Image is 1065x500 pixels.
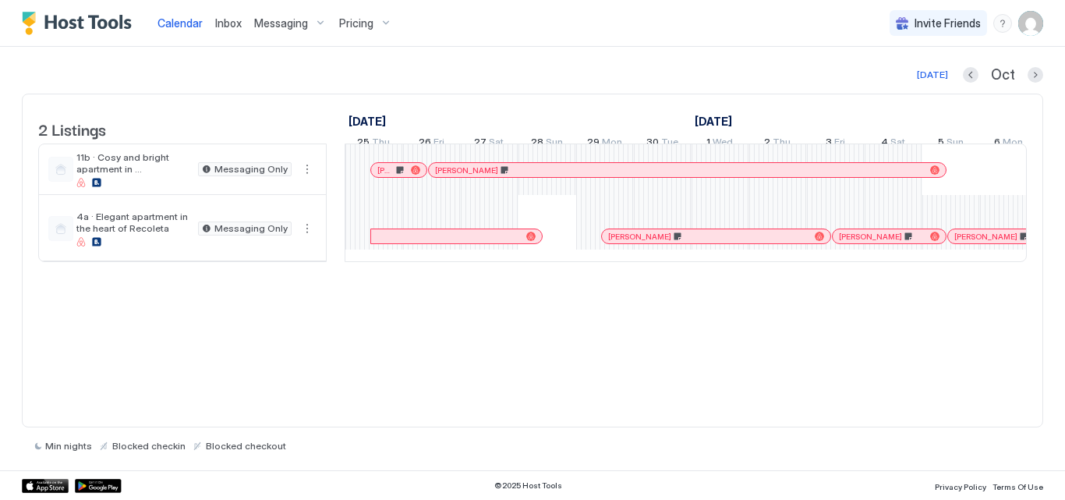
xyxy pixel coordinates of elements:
[76,151,192,175] span: 11b · Cosy and bright apartment in [GEOGRAPHIC_DATA]
[946,136,964,152] span: Sun
[877,133,909,155] a: October 4, 2025
[583,133,626,155] a: September 29, 2025
[764,136,770,152] span: 2
[760,133,794,155] a: October 2, 2025
[934,133,968,155] a: October 5, 2025
[587,136,600,152] span: 29
[298,160,317,179] button: More options
[839,232,902,242] span: [PERSON_NAME]
[935,477,986,494] a: Privacy Policy
[915,66,950,84] button: [DATE]
[917,68,948,82] div: [DATE]
[642,133,682,155] a: September 30, 2025
[22,479,69,493] a: App Store
[691,110,736,133] a: October 1, 2025
[826,136,832,152] span: 3
[419,136,431,152] span: 26
[938,136,944,152] span: 5
[298,219,317,238] button: More options
[992,477,1043,494] a: Terms Of Use
[254,16,308,30] span: Messaging
[22,12,139,35] a: Host Tools Logo
[822,133,849,155] a: October 3, 2025
[527,133,567,155] a: September 28, 2025
[1028,67,1043,83] button: Next month
[881,136,888,152] span: 4
[377,165,394,176] span: [PERSON_NAME]
[713,136,733,152] span: Wed
[546,136,563,152] span: Sun
[112,440,186,452] span: Blocked checkin
[372,136,390,152] span: Thu
[608,232,671,242] span: [PERSON_NAME]
[935,482,986,491] span: Privacy Policy
[773,136,791,152] span: Thu
[38,117,106,140] span: 2 Listings
[1003,136,1023,152] span: Mon
[1018,11,1043,36] div: User profile
[470,133,508,155] a: September 27, 2025
[706,136,710,152] span: 1
[474,136,487,152] span: 27
[992,482,1043,491] span: Terms Of Use
[76,211,192,234] span: 4a · Elegant apartment in the heart of Recoleta
[602,136,622,152] span: Mon
[345,110,390,133] a: September 25, 2025
[993,14,1012,33] div: menu
[215,15,242,31] a: Inbox
[646,136,659,152] span: 30
[298,219,317,238] div: menu
[531,136,543,152] span: 28
[915,16,981,30] span: Invite Friends
[215,16,242,30] span: Inbox
[357,136,370,152] span: 25
[890,136,905,152] span: Sat
[206,440,286,452] span: Blocked checkout
[494,480,562,491] span: © 2025 Host Tools
[353,133,394,155] a: September 25, 2025
[433,136,444,152] span: Fri
[991,66,1015,84] span: Oct
[75,479,122,493] a: Google Play Store
[45,440,92,452] span: Min nights
[963,67,978,83] button: Previous month
[994,136,1000,152] span: 6
[661,136,678,152] span: Tue
[435,165,498,176] span: [PERSON_NAME]
[298,160,317,179] div: menu
[702,133,737,155] a: October 1, 2025
[489,136,504,152] span: Sat
[834,136,845,152] span: Fri
[157,15,203,31] a: Calendar
[990,133,1027,155] a: October 6, 2025
[415,133,448,155] a: September 26, 2025
[954,232,1017,242] span: [PERSON_NAME]
[339,16,373,30] span: Pricing
[157,16,203,30] span: Calendar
